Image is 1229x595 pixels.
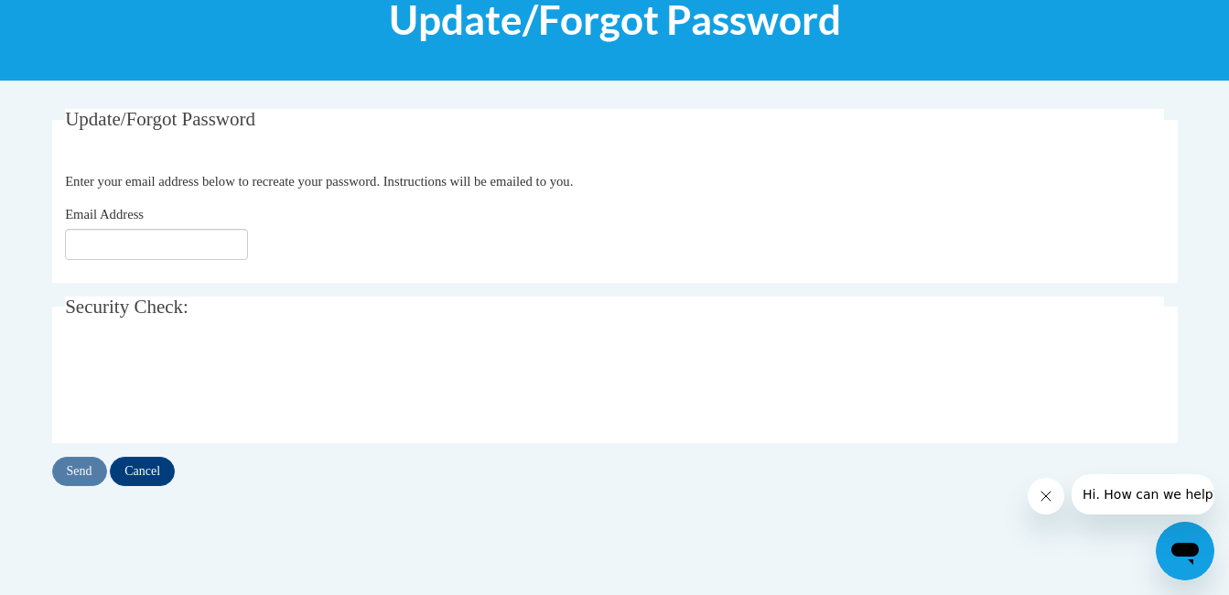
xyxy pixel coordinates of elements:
[65,108,255,130] span: Update/Forgot Password
[65,174,573,189] span: Enter your email address below to recreate your password. Instructions will be emailed to you.
[1156,522,1214,580] iframe: Button to launch messaging window
[1028,478,1064,514] iframe: Close message
[65,229,248,260] input: Email
[65,296,189,318] span: Security Check:
[65,207,144,222] span: Email Address
[1072,474,1214,514] iframe: Message from company
[11,13,148,27] span: Hi. How can we help?
[110,457,175,486] input: Cancel
[65,349,343,420] iframe: reCAPTCHA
